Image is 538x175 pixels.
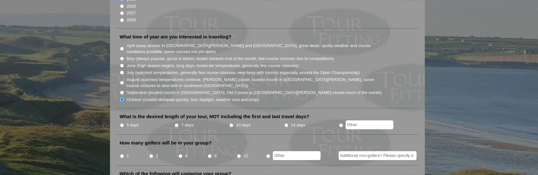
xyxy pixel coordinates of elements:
[127,10,136,16] label: 2027
[127,43,382,55] label: April (easy access to [GEOGRAPHIC_DATA][PERSON_NAME] and [GEOGRAPHIC_DATA], great deals, spotty w...
[127,63,299,69] label: June (high season begins, long days, moderate temperatures, generally few course closures)
[339,151,417,160] input: Additional non-golfers? Please specify #
[127,90,382,96] label: September (busiest month in [GEOGRAPHIC_DATA], Old Course at [GEOGRAPHIC_DATA][PERSON_NAME] close...
[185,153,187,159] label: 4
[291,122,306,128] label: 14 days
[127,70,360,76] label: July (warmest temperatures, generally few course closures, very busy with tourists especially aro...
[127,122,139,128] label: 5 days
[273,151,321,160] input: Other
[181,122,194,128] label: 7 days
[127,3,136,10] label: 2026
[120,140,211,146] label: How many golfers will be in your group?
[120,113,309,120] label: What is the desired length of your tour, NOT including the first and last travel days?
[156,153,158,159] label: 2
[127,153,129,159] label: 1
[236,122,251,128] label: 10 days
[127,17,136,23] label: 2028
[214,153,217,159] label: 8
[244,153,248,159] label: 12
[127,56,334,62] label: May (always popular, gorse in bloom, busier towards end of the month, few course closures due to ...
[127,77,382,89] label: August (warmest temperatures continue, [PERSON_NAME] purple, busiest month in [GEOGRAPHIC_DATA][P...
[346,120,393,129] input: Other
[127,97,259,103] label: October (crowds dissipate quickly, less daylight, weather cool and crisp)
[120,34,231,40] label: What time of year are you interested in traveling?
